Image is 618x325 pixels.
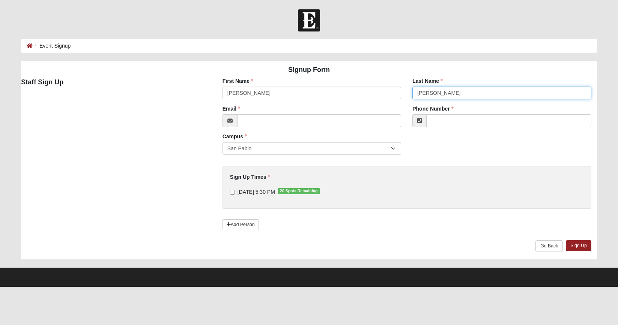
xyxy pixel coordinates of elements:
span: [DATE] 5:30 PM [238,189,275,195]
a: Go Back [535,240,563,252]
span: 20 Spots Remaining [278,188,320,194]
a: Sign Up [566,240,591,251]
strong: Staff Sign Up [21,78,63,86]
a: Add Person [223,219,259,230]
label: Sign Up Times [230,173,270,181]
li: Event Signup [33,42,71,50]
h4: Signup Form [21,66,597,74]
label: Email [223,105,240,112]
input: [DATE] 5:30 PM20 Spots Remaining [230,190,235,195]
img: Church of Eleven22 Logo [298,9,320,31]
label: Phone Number [412,105,454,112]
label: First Name [223,77,253,85]
label: Campus [223,133,247,140]
label: Last Name [412,77,443,85]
